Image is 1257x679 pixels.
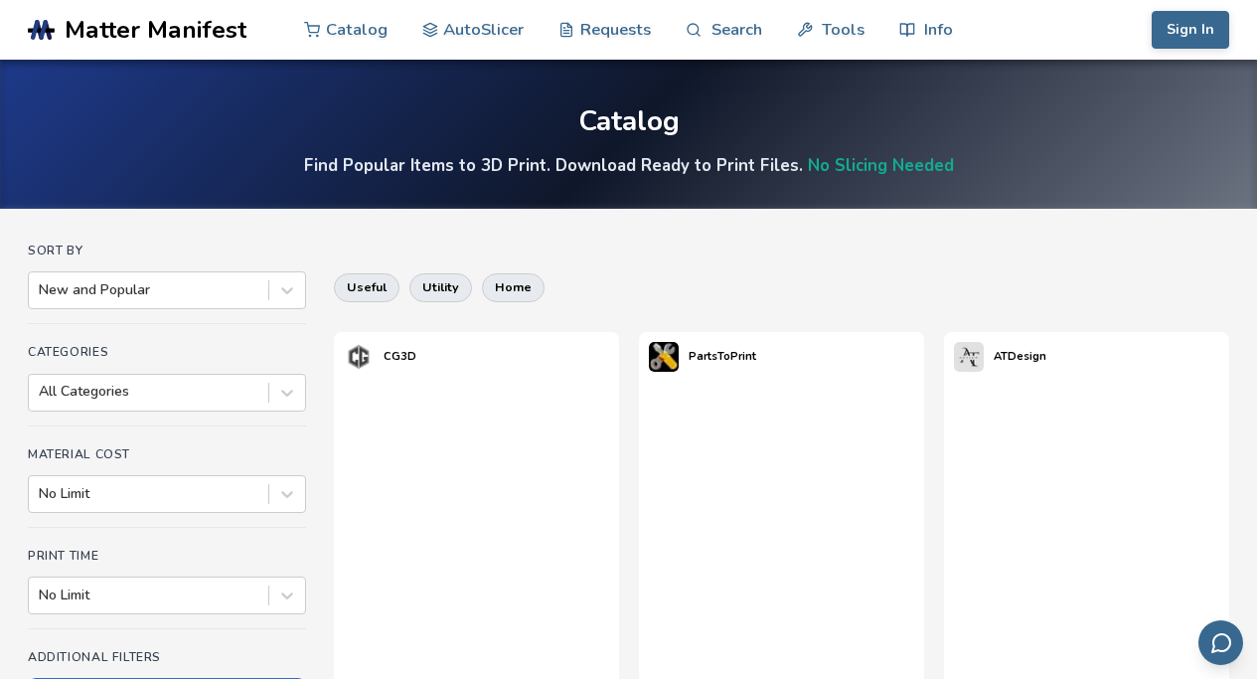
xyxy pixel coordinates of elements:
[65,16,246,44] span: Matter Manifest
[39,588,43,603] input: No Limit
[334,273,399,301] button: useful
[639,332,766,382] a: PartsToPrint's profilePartsToPrint
[689,346,756,367] p: PartsToPrint
[28,650,306,664] h4: Additional Filters
[1198,620,1243,665] button: Send feedback via email
[39,282,43,298] input: New and Popular
[304,154,954,177] h4: Find Popular Items to 3D Print. Download Ready to Print Files.
[944,332,1056,382] a: ATDesign's profileATDesign
[334,332,426,382] a: CG3D's profileCG3D
[39,486,43,502] input: No Limit
[1152,11,1229,49] button: Sign In
[578,106,680,137] div: Catalog
[28,345,306,359] h4: Categories
[39,384,43,400] input: All Categories
[409,273,472,301] button: utility
[384,346,416,367] p: CG3D
[649,342,679,372] img: PartsToPrint's profile
[808,154,954,177] a: No Slicing Needed
[28,549,306,563] h4: Print Time
[344,342,374,372] img: CG3D's profile
[954,342,984,372] img: ATDesign's profile
[994,346,1046,367] p: ATDesign
[28,447,306,461] h4: Material Cost
[28,244,306,257] h4: Sort By
[482,273,545,301] button: home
